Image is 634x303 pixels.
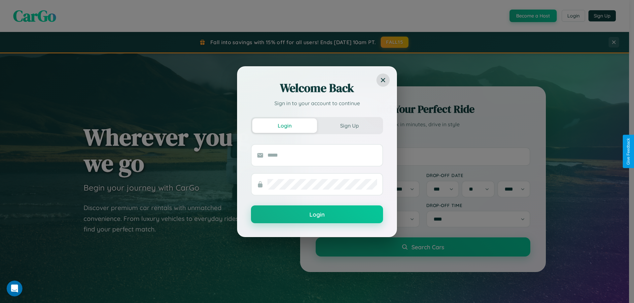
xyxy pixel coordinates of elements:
[626,138,631,165] div: Give Feedback
[7,281,22,296] iframe: Intercom live chat
[317,118,382,133] button: Sign Up
[251,99,383,107] p: Sign in to your account to continue
[251,205,383,223] button: Login
[252,118,317,133] button: Login
[251,80,383,96] h2: Welcome Back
